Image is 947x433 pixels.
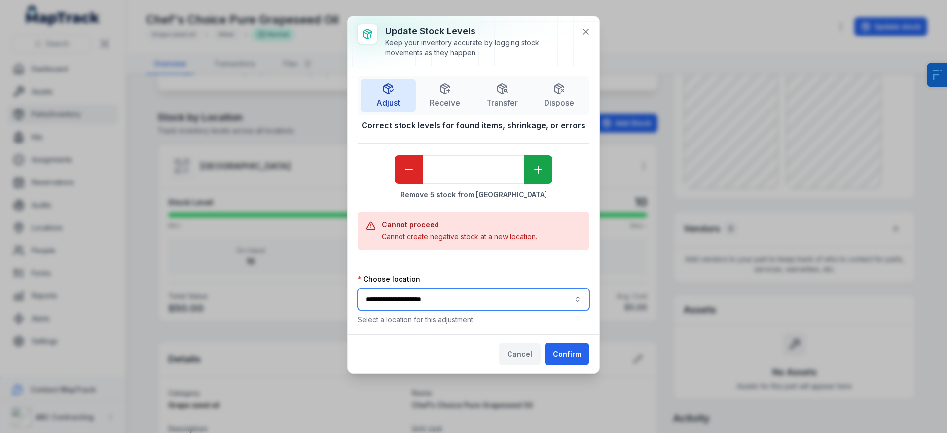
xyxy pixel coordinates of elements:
[361,79,416,112] button: Adjust
[358,315,589,325] p: Select a location for this adjustment
[532,79,587,112] button: Dispose
[545,343,589,365] button: Confirm
[358,190,589,200] strong: Remove 5 stock from [GEOGRAPHIC_DATA]
[382,220,537,230] h3: Cannot proceed
[430,97,460,108] span: Receive
[544,97,574,108] span: Dispose
[385,24,574,38] h3: Update stock levels
[418,79,473,112] button: Receive
[499,343,541,365] button: Cancel
[358,274,420,284] label: Choose location
[423,155,524,184] input: undefined-form-item-label
[382,232,537,242] div: Cannot create negative stock at a new location.
[486,97,518,108] span: Transfer
[358,119,589,131] strong: Correct stock levels for found items, shrinkage, or errors
[474,79,530,112] button: Transfer
[376,97,400,108] span: Adjust
[385,38,574,58] div: Keep your inventory accurate by logging stock movements as they happen.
